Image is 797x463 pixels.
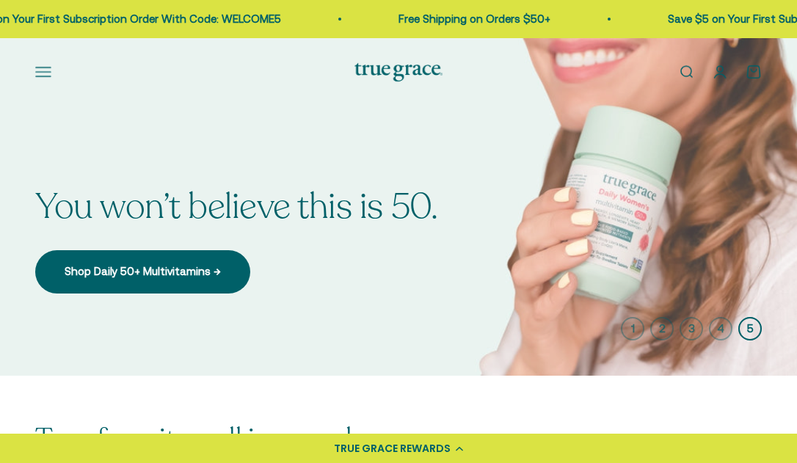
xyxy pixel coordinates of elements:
split-lines: True favorites, all in one place. [35,419,401,459]
a: Shop Daily 50+ Multivitamins → [35,250,250,293]
button: 4 [709,317,732,340]
split-lines: You won’t believe this is 50. [35,183,437,230]
button: 5 [738,317,762,340]
button: 1 [621,317,644,340]
button: 2 [650,317,674,340]
button: 3 [680,317,703,340]
div: TRUE GRACE REWARDS [334,441,451,456]
a: Free Shipping on Orders $50+ [385,12,536,25]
